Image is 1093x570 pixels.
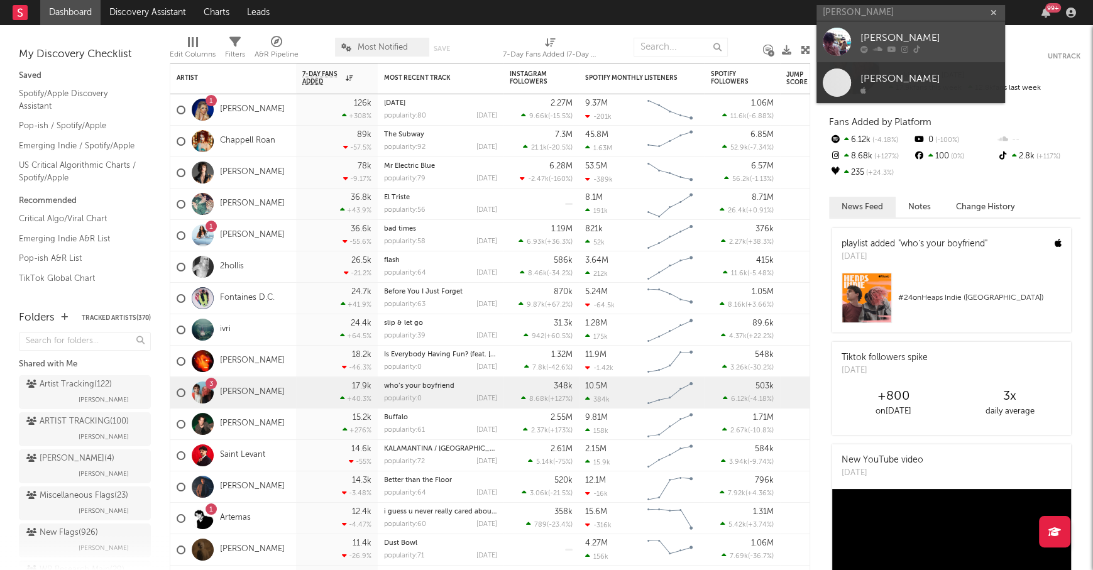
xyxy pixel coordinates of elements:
span: Fans Added by Platform [829,118,931,127]
span: 6.93k [527,239,545,246]
a: bad times [384,226,416,233]
a: [PERSON_NAME] [220,230,285,241]
div: Artist [177,74,271,82]
span: -15.5 % [550,113,571,120]
a: Emerging Indie / Spotify/Apple [19,139,138,153]
span: -100 % [933,137,958,144]
div: 52k [585,238,605,246]
span: -5.48 % [749,270,772,277]
div: +43.9 % [340,206,371,214]
div: 89k [357,131,371,139]
span: -34.2 % [549,270,571,277]
div: 53.5M [585,162,607,170]
div: [DATE] [476,112,497,119]
a: Pop-ish A&R List [19,251,138,265]
div: 348k [554,382,573,390]
div: New Flags ( 926 ) [26,525,98,540]
button: Untrack [1048,50,1080,63]
div: [DATE] [476,144,497,151]
span: +3.66 % [747,302,772,309]
svg: Chart title [642,408,698,440]
div: Filters [225,47,245,62]
div: 8.68k [829,148,913,165]
span: [PERSON_NAME] [79,466,129,481]
a: Better than the Floor [384,477,452,484]
div: -57.5 % [343,143,371,151]
div: [DATE] [476,427,497,434]
span: 8.16k [728,302,745,309]
div: [DATE] [476,364,497,371]
div: 49.1 [786,197,837,212]
span: +0.91 % [748,207,772,214]
span: -2.47k [528,176,549,183]
div: 1.28M [585,319,607,327]
a: 2hollis [220,261,244,272]
div: ( ) [519,238,573,246]
svg: Chart title [642,314,698,346]
div: 191k [585,207,608,215]
div: -389k [585,175,613,184]
div: A&R Pipeline [255,47,299,62]
div: ( ) [722,363,774,371]
a: Dust Bowl [384,540,417,547]
button: Save [434,45,450,52]
div: slip & let go [384,320,497,327]
div: 36.6k [351,225,371,233]
div: 175k [585,332,608,341]
span: 9.87k [527,302,545,309]
div: 70.5 [786,102,837,118]
div: 376k [755,225,774,233]
a: Critical Algo/Viral Chart [19,212,138,226]
input: Search for folders... [19,332,151,351]
span: +38.3 % [748,239,772,246]
div: 66.7 [786,291,837,306]
span: 21.1k [531,145,547,151]
div: popularity: 58 [384,238,426,245]
div: ( ) [524,332,573,340]
span: +117 % [1035,153,1060,160]
a: i guess u never really cared about me [384,508,506,515]
svg: Chart title [642,94,698,126]
div: ( ) [523,143,573,151]
div: 158k [585,427,608,435]
a: El Triste [384,194,410,201]
span: 56.2k [732,176,750,183]
div: 7-Day Fans Added (7-Day Fans Added) [503,31,597,68]
div: +308 % [342,112,371,120]
a: [PERSON_NAME] [816,21,1005,62]
div: Tiktok followers spike [842,351,928,364]
div: -55.6 % [343,238,371,246]
div: # 24 on Heaps Indie ([GEOGRAPHIC_DATA]) [898,290,1062,305]
div: popularity: 0 [384,364,422,371]
a: Miscellaneous Flags(23)[PERSON_NAME] [19,486,151,520]
span: 8.46k [528,270,547,277]
div: Edit Columns [170,31,216,68]
span: +127 % [872,153,899,160]
a: [PERSON_NAME] [220,356,285,366]
svg: Chart title [642,220,698,251]
a: Artemas [220,513,251,523]
svg: Chart title [642,157,698,189]
div: 6.28M [549,162,573,170]
span: [PERSON_NAME] [79,503,129,518]
div: ( ) [523,426,573,434]
div: -201k [585,112,612,121]
div: ( ) [720,300,774,309]
div: [DATE] [476,207,497,214]
div: ( ) [722,426,774,434]
svg: Chart title [642,283,698,314]
div: [DATE] [476,332,497,339]
a: Pop-ish / Spotify/Apple [19,119,138,133]
div: The Subway [384,131,497,138]
a: slip & let go [384,320,423,327]
button: Change History [943,197,1028,217]
span: +60.5 % [546,333,571,340]
span: 7-Day Fans Added [302,70,343,85]
span: -160 % [551,176,571,183]
div: 65.1 [786,134,837,149]
div: 67.4 [786,165,837,180]
div: Instagram Followers [510,70,554,85]
a: [PERSON_NAME] [220,387,285,398]
div: Most Recent Track [384,74,478,82]
div: ( ) [723,269,774,277]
